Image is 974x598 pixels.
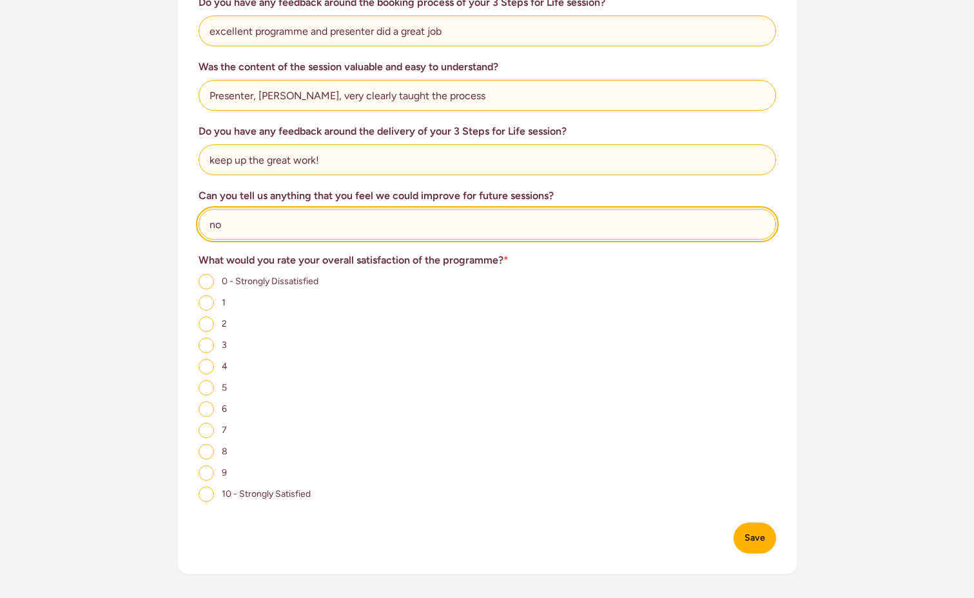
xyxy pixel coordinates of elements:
[199,423,214,438] input: 7
[199,124,776,139] h3: Do you have any feedback around the delivery of your 3 Steps for Life session?
[199,188,776,204] h3: Can you tell us anything that you feel we could improve for future sessions?
[199,465,214,481] input: 9
[222,297,226,308] span: 1
[222,361,228,372] span: 4
[199,359,214,374] input: 4
[199,59,776,75] h3: Was the content of the session valuable and easy to understand?
[222,382,227,393] span: 5
[199,316,214,332] input: 2
[199,295,214,311] input: 1
[734,523,776,554] button: Save
[222,425,227,436] span: 7
[222,488,311,499] span: 10 - Strongly Satisfied
[222,318,227,329] span: 2
[199,253,776,268] h3: What would you rate your overall satisfaction of the programme?
[222,446,228,457] span: 8
[222,467,227,478] span: 9
[222,276,318,287] span: 0 - Strongly Dissatisfied
[222,403,227,414] span: 6
[199,444,214,459] input: 8
[199,380,214,396] input: 5
[199,338,214,353] input: 3
[199,274,214,289] input: 0 - Strongly Dissatisfied
[199,401,214,417] input: 6
[199,487,214,502] input: 10 - Strongly Satisfied
[222,340,227,351] span: 3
